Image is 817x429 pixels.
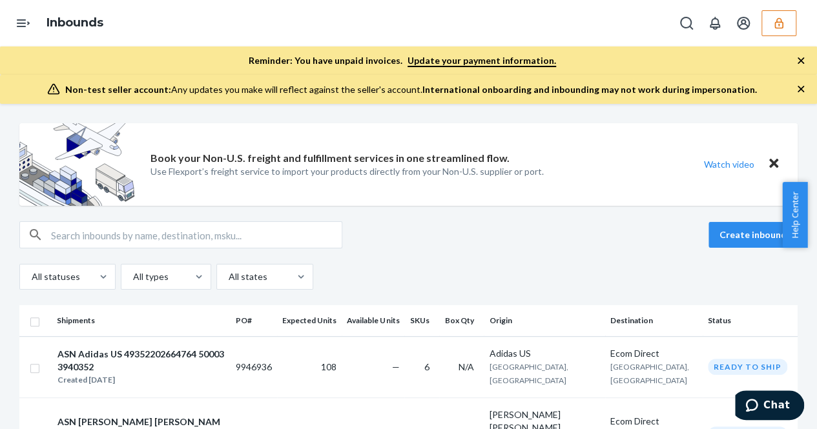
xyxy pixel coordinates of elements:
[227,270,229,283] input: All states
[277,305,342,336] th: Expected Units
[150,165,544,178] p: Use Flexport’s freight service to import your products directly from your Non-U.S. supplier or port.
[249,54,556,67] p: Reminder: You have unpaid invoices.
[702,10,728,36] button: Open notifications
[342,305,404,336] th: Available Units
[422,84,757,95] span: International onboarding and inbounding may not work during impersonation.
[65,83,757,96] div: Any updates you make will reflect against the seller's account.
[610,362,689,385] span: [GEOGRAPHIC_DATA], [GEOGRAPHIC_DATA]
[708,222,798,248] button: Create inbound
[765,155,782,174] button: Close
[65,84,171,95] span: Non-test seller account:
[10,10,36,36] button: Open Navigation
[610,415,698,428] div: Ecom Direct
[36,5,114,42] ol: breadcrumbs
[57,374,225,386] div: Created [DATE]
[132,270,133,283] input: All types
[391,361,399,372] span: —
[708,359,787,375] div: Ready to ship
[30,270,32,283] input: All statuses
[150,151,510,166] p: Book your Non-U.S. freight and fulfillment services in one streamlined flow.
[735,390,804,423] iframe: Opens a widget where you can chat to one of our agents
[231,336,277,397] td: 9946936
[489,347,600,360] div: Adidas US
[458,361,473,372] span: N/A
[52,305,231,336] th: Shipments
[424,361,429,372] span: 6
[47,15,103,30] a: Inbounds
[730,10,756,36] button: Open account menu
[321,361,336,372] span: 108
[231,305,277,336] th: PO#
[782,182,807,248] button: Help Center
[674,10,699,36] button: Open Search Box
[51,222,342,248] input: Search inbounds by name, destination, msku...
[610,347,698,360] div: Ecom Direct
[439,305,484,336] th: Box Qty
[404,305,439,336] th: SKUs
[696,155,763,174] button: Watch video
[605,305,703,336] th: Destination
[489,362,568,385] span: [GEOGRAPHIC_DATA], [GEOGRAPHIC_DATA]
[484,305,605,336] th: Origin
[57,348,225,374] div: ASN Adidas US 49352202664764 500033940352
[703,305,798,336] th: Status
[408,55,556,67] a: Update your payment information.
